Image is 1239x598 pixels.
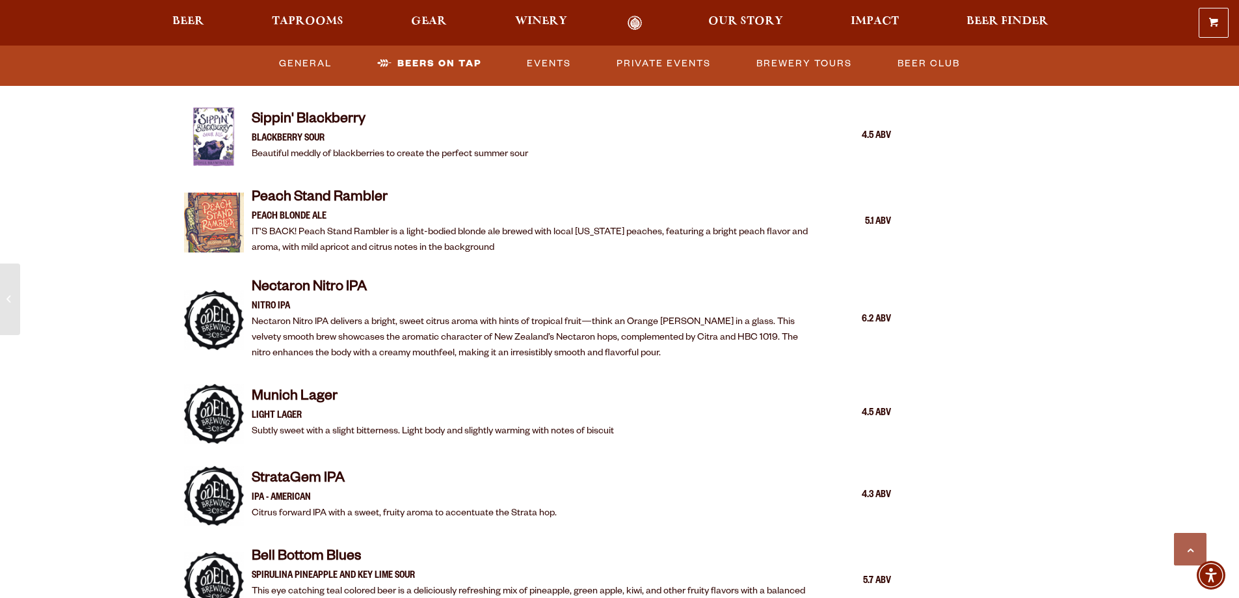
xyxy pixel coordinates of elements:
div: 6.2 ABV [826,312,891,329]
div: 4.5 ABV [826,405,891,422]
h4: Peach Stand Rambler [252,189,819,210]
a: Beers on Tap [372,49,486,79]
p: IPA - AMERICAN [252,491,557,506]
p: Spirulina Pineapple and Key Lime Sour [252,569,819,584]
p: Blackberry Sour [252,131,528,147]
p: Nitro IPA [252,299,819,315]
p: Peach Blonde Ale [252,210,819,225]
img: Item Thumbnail [184,384,244,444]
a: Events [522,49,576,79]
h4: Munich Lager [252,388,614,409]
a: Taprooms [263,16,352,31]
span: Beer Finder [966,16,1048,27]
p: Citrus forward IPA with a sweet, fruity aroma to accentuate the Strata hop. [252,506,557,522]
div: Accessibility Menu [1197,561,1225,590]
span: Our Story [708,16,783,27]
div: 5.1 ABV [826,214,891,231]
a: Private Events [611,49,716,79]
span: Beer [172,16,204,27]
a: Beer [164,16,213,31]
a: Gear [403,16,455,31]
span: Gear [411,16,447,27]
a: Impact [842,16,907,31]
p: Light Lager [252,409,614,424]
h4: Sippin' Blackberry [252,111,528,131]
div: 4.3 ABV [826,487,891,504]
h4: Nectaron Nitro IPA [252,279,819,299]
p: Beautiful meddly of blackberries to create the perfect summer sour [252,147,528,163]
a: Our Story [700,16,792,31]
img: Item Thumbnail [184,466,244,526]
span: Taprooms [272,16,343,27]
span: Winery [515,16,567,27]
img: Item Thumbnail [184,193,244,252]
p: Subtly sweet with a slight bitterness. Light body and slightly warming with notes of biscuit [252,424,614,440]
a: Beer Finder [958,16,1057,31]
h4: StrataGem IPA [252,470,557,491]
a: Beer Club [892,49,965,79]
span: Impact [851,16,899,27]
a: Brewery Tours [751,49,857,79]
h4: Bell Bottom Blues [252,548,819,569]
img: Item Thumbnail [184,290,244,350]
p: Nectaron Nitro IPA delivers a bright, sweet citrus aroma with hints of tropical fruit—think an Or... [252,315,819,362]
a: General [274,49,337,79]
p: IT'S BACK! Peach Stand Rambler is a light-bodied blonde ale brewed with local [US_STATE] peaches,... [252,225,819,256]
a: Odell Home [611,16,659,31]
a: Winery [507,16,576,31]
img: Item Thumbnail [184,107,244,167]
div: 4.5 ABV [826,128,891,145]
div: 5.7 ABV [826,573,891,590]
a: Scroll to top [1174,533,1206,565]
